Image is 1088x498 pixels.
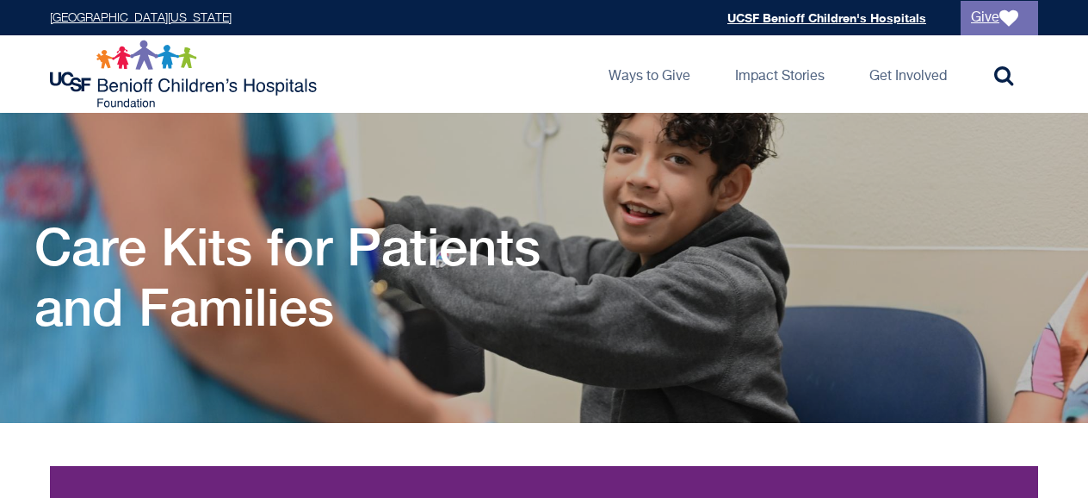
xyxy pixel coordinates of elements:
a: Get Involved [856,35,961,113]
a: Impact Stories [721,35,838,113]
a: UCSF Benioff Children's Hospitals [727,10,926,25]
a: Give [961,1,1038,35]
a: [GEOGRAPHIC_DATA][US_STATE] [50,12,232,24]
img: Logo for UCSF Benioff Children's Hospitals Foundation [50,40,321,109]
a: Ways to Give [595,35,704,113]
h1: Care Kits for Patients and Families [34,216,620,337]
